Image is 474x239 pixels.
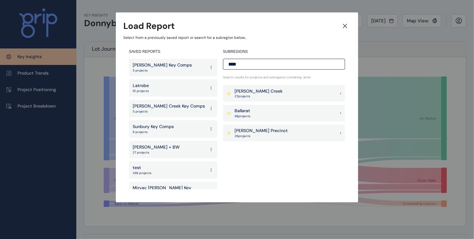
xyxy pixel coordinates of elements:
p: 5 projects [133,109,205,114]
p: [PERSON_NAME] Creek Key Comps [133,103,205,109]
p: 27 projects [133,150,180,155]
p: 5 projects [133,68,192,73]
p: Sunbury Key Comps [133,124,174,130]
p: [PERSON_NAME] + BW [133,144,180,150]
h3: Load Report [123,20,175,32]
h4: SAVED REPORTS [129,49,217,54]
p: Search results for projects and subregions containing ' arms ' [223,75,345,80]
p: [PERSON_NAME] Precinct [235,128,288,134]
p: [PERSON_NAME] Key Comps [133,62,192,68]
p: 10 projects [133,89,149,93]
h4: SUBREGIONS [223,49,345,54]
p: Latrobe [133,83,149,89]
p: Select from a previously saved report or search for a subregion below... [123,35,351,40]
p: Mirvac [PERSON_NAME] Key Comps [133,185,206,197]
p: 27 project s [235,94,282,99]
p: 26 project s [235,134,288,138]
p: 6 projects [133,130,174,134]
p: 48 project s [235,114,250,118]
p: 268 projects [133,171,151,175]
p: test [133,165,151,171]
p: Ballarat [235,108,250,114]
p: [PERSON_NAME] Creek [235,88,282,94]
